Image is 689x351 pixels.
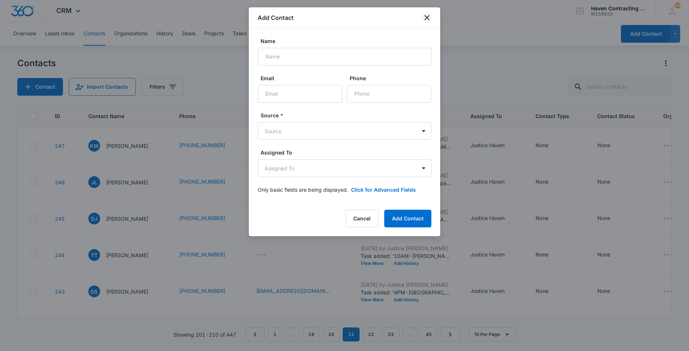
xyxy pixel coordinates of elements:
button: close [423,13,431,22]
input: Name [258,48,431,65]
button: Add Contact [384,210,431,227]
label: Phone [350,74,434,82]
label: Email [261,74,345,82]
input: Phone [347,85,431,103]
button: Cancel [346,210,378,227]
h1: Add Contact [258,13,294,22]
label: Source [261,111,434,119]
input: Email [258,85,342,103]
label: Name [261,37,434,45]
p: Only basic fields are being displayed. [258,186,348,194]
button: Click for Advanced Fields [351,186,416,194]
label: Assigned To [261,149,434,156]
